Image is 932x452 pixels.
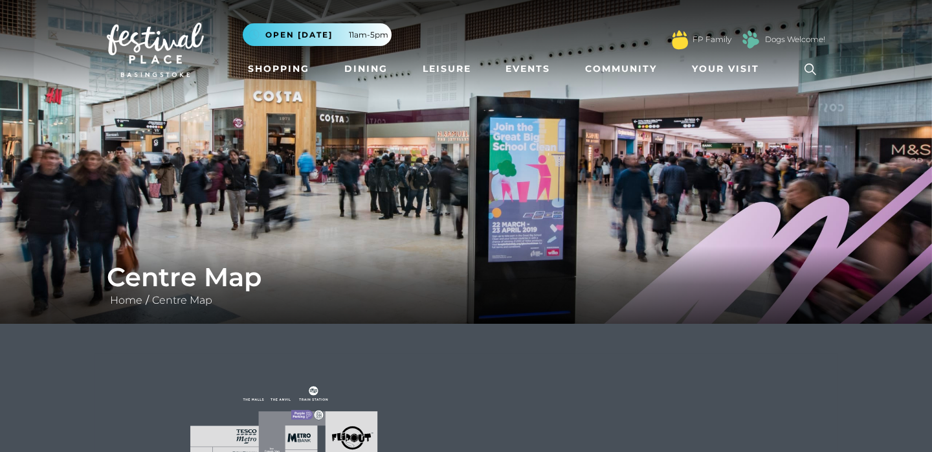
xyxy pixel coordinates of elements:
[500,57,555,81] a: Events
[243,57,315,81] a: Shopping
[339,57,393,81] a: Dining
[107,294,146,306] a: Home
[580,57,662,81] a: Community
[417,57,476,81] a: Leisure
[243,23,392,46] button: Open [DATE] 11am-5pm
[349,29,388,41] span: 11am-5pm
[107,23,204,77] img: Festival Place Logo
[765,34,825,45] a: Dogs Welcome!
[265,29,333,41] span: Open [DATE]
[97,262,835,308] div: /
[692,62,759,76] span: Your Visit
[693,34,731,45] a: FP Family
[149,294,216,306] a: Centre Map
[107,262,825,293] h1: Centre Map
[687,57,771,81] a: Your Visit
